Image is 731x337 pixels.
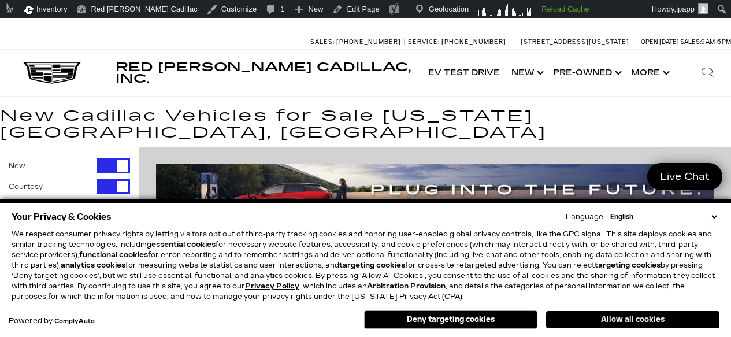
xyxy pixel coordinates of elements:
[156,164,722,225] img: ev-blog-post-banners4
[12,229,719,302] p: We respect consumer privacy rights by letting visitors opt out of third-party tracking cookies an...
[61,261,125,269] strong: analytics cookies
[12,209,112,225] span: Your Privacy & Cookies
[310,38,335,46] span: Sales:
[408,38,440,46] span: Service:
[541,5,589,13] strong: Reload Cache
[701,38,731,46] span: 9 AM-6 PM
[9,160,25,172] label: New
[245,282,299,290] a: Privacy Policy
[506,50,547,96] a: New
[54,318,95,325] a: ComplyAuto
[521,38,629,46] a: [STREET_ADDRESS][US_STATE]
[116,60,411,86] span: Red [PERSON_NAME] Cadillac, Inc.
[339,261,405,269] strong: targeting cookies
[310,39,404,45] a: Sales: [PHONE_NUMBER]
[367,282,446,290] strong: Arbitration Provision
[547,50,625,96] a: Pre-Owned
[9,317,95,325] div: Powered by
[79,251,148,259] strong: functional cookies
[546,311,719,328] button: Allow all cookies
[595,261,661,269] strong: targeting cookies
[23,62,81,84] img: Cadillac Dark Logo with Cadillac White Text
[641,38,679,46] span: Open [DATE]
[9,181,43,192] label: Courtesy
[654,170,715,183] span: Live Chat
[336,38,401,46] span: [PHONE_NUMBER]
[625,50,673,96] button: More
[474,2,537,18] img: Visitors over 48 hours. Click for more Clicky Site Stats.
[9,158,130,277] div: Filter by Vehicle Type
[116,61,411,84] a: Red [PERSON_NAME] Cadillac, Inc.
[676,5,695,13] span: jpapp
[647,163,722,190] a: Live Chat
[680,38,701,46] span: Sales:
[404,39,509,45] a: Service: [PHONE_NUMBER]
[566,213,605,220] div: Language:
[422,50,506,96] a: EV Test Drive
[607,212,719,222] select: Language Select
[441,38,506,46] span: [PHONE_NUMBER]
[364,310,537,329] button: Deny targeting cookies
[151,240,216,249] strong: essential cookies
